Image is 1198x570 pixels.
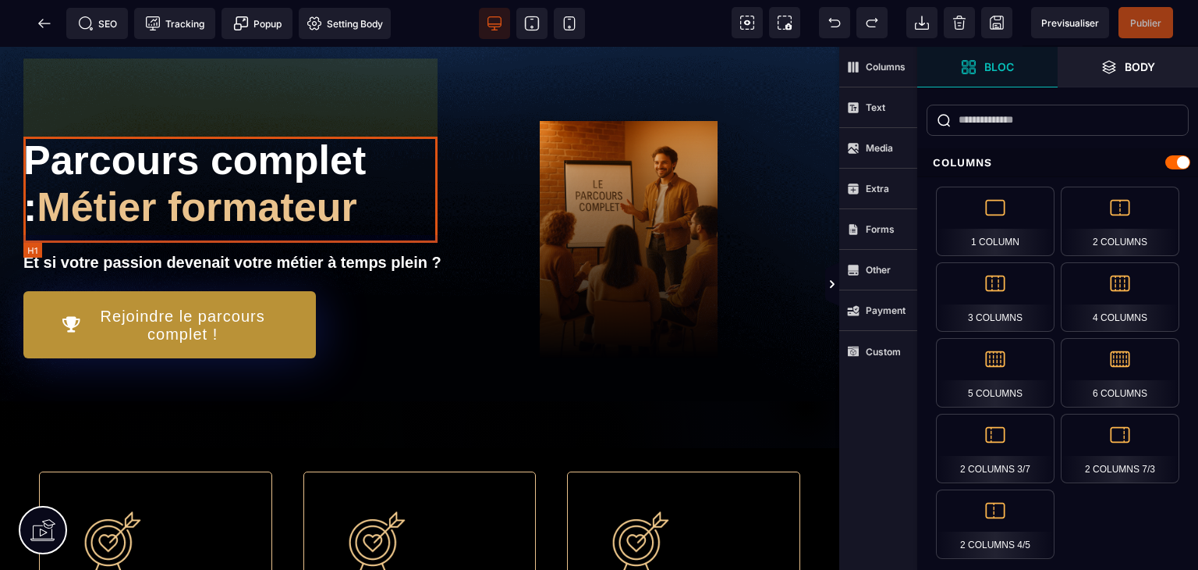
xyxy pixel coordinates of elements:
[866,142,893,154] strong: Media
[936,262,1054,332] div: 3 Columns
[335,457,413,535] img: 184210e047c06fd5bc12ddb28e3bbffc_Cible.png
[936,414,1054,483] div: 2 Columns 3/7
[1031,7,1109,38] span: Preview
[866,346,901,358] strong: Custom
[936,338,1054,408] div: 5 Columns
[866,223,895,235] strong: Forms
[307,16,383,31] span: Setting Body
[936,490,1054,559] div: 2 Columns 4/5
[233,16,282,31] span: Popup
[1058,47,1198,87] span: Open Layer Manager
[540,74,718,312] img: 8fd773c12a2fee10892d47c6ae6e619e_Parcours_complet.png
[78,16,117,31] span: SEO
[1041,17,1099,29] span: Previsualiser
[1061,414,1179,483] div: 2 Columns 7/3
[866,61,906,73] strong: Columns
[145,16,204,31] span: Tracking
[37,137,356,183] span: Métier formateur
[769,7,800,38] span: Screenshot
[23,90,441,191] h1: Parcours complet :
[917,148,1198,177] div: Columns
[984,61,1014,73] strong: Bloc
[1061,262,1179,332] div: 4 Columns
[599,457,677,535] img: 184210e047c06fd5bc12ddb28e3bbffc_Cible.png
[1130,17,1161,29] span: Publier
[866,305,906,316] strong: Payment
[866,102,885,113] strong: Text
[23,244,316,312] button: Rejoindre le parcours complet !
[1061,338,1179,408] div: 6 Columns
[936,187,1054,256] div: 1 Column
[1125,61,1155,73] strong: Body
[71,457,149,535] img: 184210e047c06fd5bc12ddb28e3bbffc_Cible.png
[1061,187,1179,256] div: 2 Columns
[23,203,441,229] text: Et si votre passion devenait votre métier à temps plein ?
[917,47,1058,87] span: Open Blocks
[866,183,889,194] strong: Extra
[732,7,763,38] span: View components
[866,264,891,276] strong: Other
